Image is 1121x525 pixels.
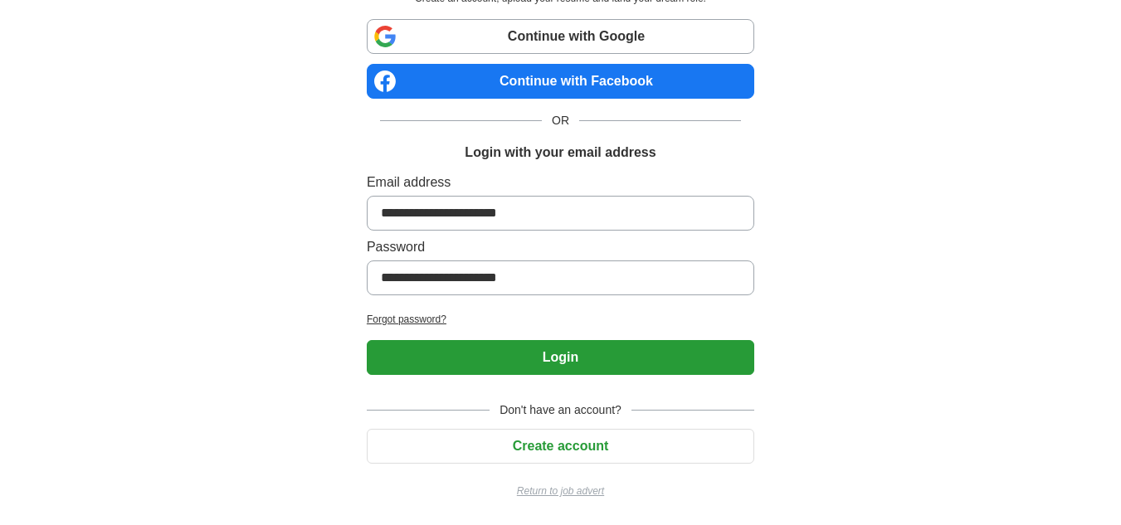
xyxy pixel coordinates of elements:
[367,19,754,54] a: Continue with Google
[367,64,754,99] a: Continue with Facebook
[490,401,631,419] span: Don't have an account?
[367,237,754,257] label: Password
[367,429,754,464] button: Create account
[367,439,754,453] a: Create account
[367,484,754,498] a: Return to job advert
[367,340,754,375] button: Login
[465,143,656,163] h1: Login with your email address
[367,312,754,327] a: Forgot password?
[542,112,579,129] span: OR
[367,173,754,192] label: Email address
